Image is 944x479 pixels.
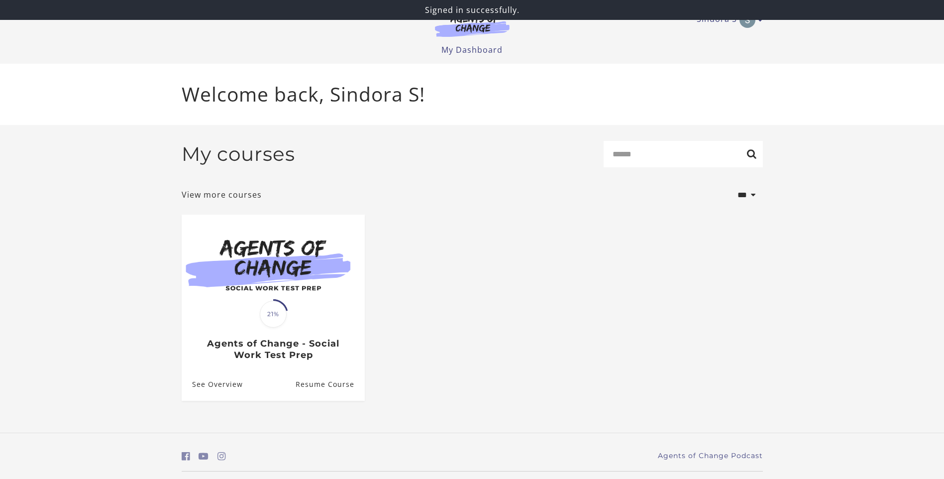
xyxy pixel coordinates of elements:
[260,301,287,328] span: 21%
[199,449,209,464] a: https://www.youtube.com/c/AgentsofChangeTestPrepbyMeaganMitchell (Open in a new window)
[424,14,520,37] img: Agents of Change Logo
[182,80,763,109] p: Welcome back, Sindora S!
[182,452,190,461] i: https://www.facebook.com/groups/aswbtestprep (Open in a new window)
[182,142,295,166] h2: My courses
[658,451,763,461] a: Agents of Change Podcast
[182,189,262,201] a: View more courses
[192,338,354,360] h3: Agents of Change - Social Work Test Prep
[441,44,503,55] a: My Dashboard
[182,449,190,464] a: https://www.facebook.com/groups/aswbtestprep (Open in a new window)
[697,12,758,28] a: Toggle menu
[182,368,243,401] a: Agents of Change - Social Work Test Prep: See Overview
[217,452,226,461] i: https://www.instagram.com/agentsofchangeprep/ (Open in a new window)
[4,4,940,16] p: Signed in successfully.
[199,452,209,461] i: https://www.youtube.com/c/AgentsofChangeTestPrepbyMeaganMitchell (Open in a new window)
[217,449,226,464] a: https://www.instagram.com/agentsofchangeprep/ (Open in a new window)
[295,368,364,401] a: Agents of Change - Social Work Test Prep: Resume Course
